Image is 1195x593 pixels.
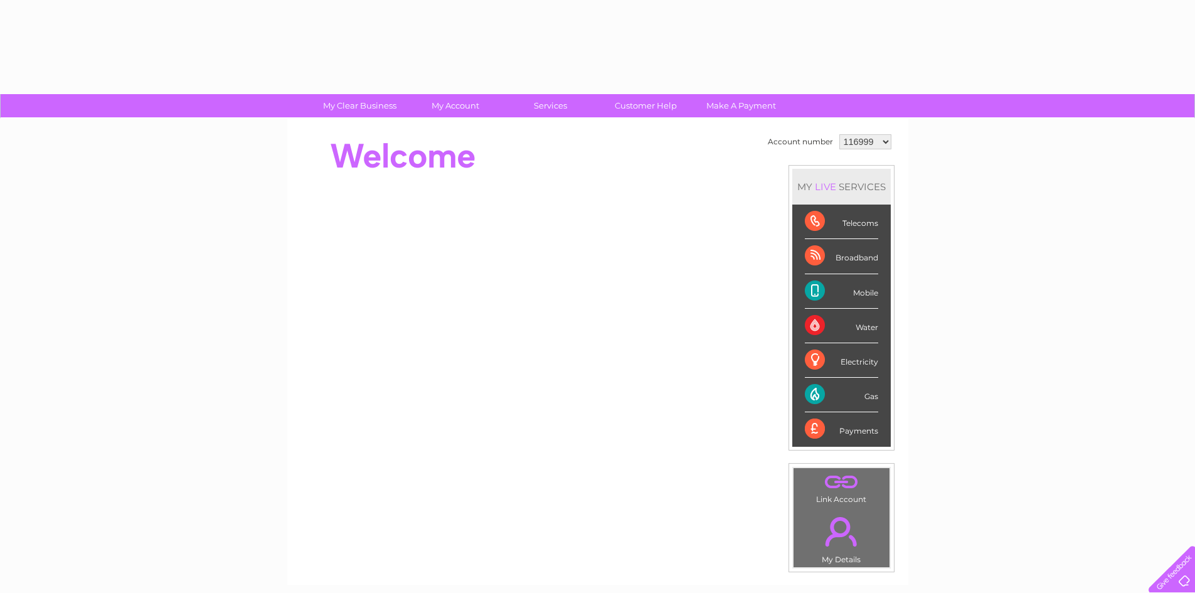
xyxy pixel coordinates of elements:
[308,94,412,117] a: My Clear Business
[689,94,793,117] a: Make A Payment
[805,343,878,378] div: Electricity
[805,205,878,239] div: Telecoms
[765,131,836,152] td: Account number
[793,506,890,568] td: My Details
[805,274,878,309] div: Mobile
[797,471,886,493] a: .
[805,412,878,446] div: Payments
[403,94,507,117] a: My Account
[812,181,839,193] div: LIVE
[797,510,886,553] a: .
[793,467,890,507] td: Link Account
[805,239,878,274] div: Broadband
[499,94,602,117] a: Services
[805,378,878,412] div: Gas
[805,309,878,343] div: Water
[792,169,891,205] div: MY SERVICES
[594,94,698,117] a: Customer Help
